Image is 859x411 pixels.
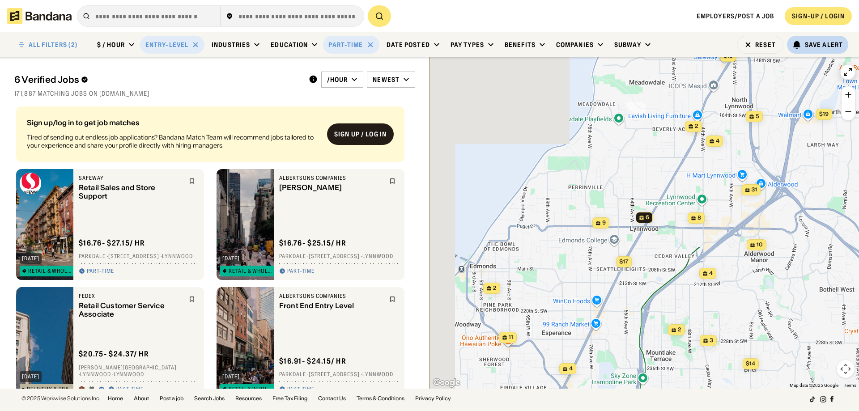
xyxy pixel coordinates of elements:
[287,386,315,393] div: Part-time
[602,219,606,227] span: 9
[272,396,307,401] a: Free Tax Filing
[116,386,144,393] div: Part-time
[819,110,829,117] span: $19
[746,360,755,367] span: $14
[108,396,123,401] a: Home
[235,396,262,401] a: Resources
[709,270,713,277] span: 4
[279,174,384,182] div: Albertsons Companies
[432,377,461,389] a: Open this area in Google Maps (opens a new window)
[212,41,250,49] div: Industries
[145,41,188,49] div: Entry-Level
[837,360,855,378] button: Map camera controls
[695,123,698,130] span: 2
[279,238,346,248] div: $ 16.76 - $25.15 / hr
[229,386,274,392] div: Retail & Wholesale
[387,41,430,49] div: Date Posted
[79,301,183,318] div: Retail Customer Service Associate
[79,174,183,182] div: Safeway
[79,349,149,359] div: $ 20.75 - $24.37 / hr
[614,41,641,49] div: Subway
[318,396,346,401] a: Contact Us
[134,396,149,401] a: About
[229,268,274,274] div: Retail & Wholesale
[79,253,199,260] div: Parkdale · [STREET_ADDRESS] · Lynnwood
[505,41,536,49] div: Benefits
[222,256,240,261] div: [DATE]
[716,137,719,145] span: 4
[756,113,759,120] span: 5
[451,41,484,49] div: Pay Types
[27,386,74,392] div: Delivery & Transportation
[160,396,183,401] a: Post a job
[279,292,384,300] div: Albertsons Companies
[752,186,757,194] span: 31
[22,256,39,261] div: [DATE]
[805,41,843,49] div: Save Alert
[28,268,74,274] div: Retail & Wholesale
[723,52,733,59] span: $16
[279,301,384,310] div: Front End Entry Level
[509,334,513,341] span: 11
[27,133,320,149] div: Tired of sending out endless job applications? Bandana Match Team will recommend jobs tailored to...
[373,76,400,84] div: Newest
[357,396,404,401] a: Terms & Conditions
[14,89,415,97] div: 171,887 matching jobs on [DOMAIN_NAME]
[287,268,315,275] div: Part-time
[697,214,701,222] span: 8
[279,253,399,260] div: Parkdale · [STREET_ADDRESS] · Lynnwood
[790,383,838,388] span: Map data ©2025 Google
[271,41,308,49] div: Education
[792,12,845,20] div: SIGN-UP / LOGIN
[14,74,302,85] div: 6 Verified Jobs
[327,76,348,84] div: /hour
[710,337,713,344] span: 3
[279,183,384,192] div: [PERSON_NAME]
[14,103,415,389] div: grid
[79,364,199,378] div: [PERSON_NAME][GEOGRAPHIC_DATA] · Lynnwood · Lynnwood
[415,396,451,401] a: Privacy Policy
[646,214,649,221] span: 6
[79,238,145,248] div: $ 16.76 - $27.15 / hr
[97,41,125,49] div: $ / hour
[620,258,629,265] span: $17
[222,374,240,379] div: [DATE]
[556,41,594,49] div: Companies
[20,173,41,194] img: Safeway logo
[194,396,225,401] a: Search Jobs
[22,374,39,379] div: [DATE]
[678,326,681,334] span: 2
[328,41,363,49] div: Part-time
[334,130,387,138] div: Sign up / Log in
[569,365,573,373] span: 4
[79,183,183,200] div: Retail Sales and Store Support
[844,383,856,388] a: Terms (opens in new tab)
[279,371,399,378] div: Parkdale · [STREET_ADDRESS] · Lynnwood
[29,42,77,48] div: ALL FILTERS (2)
[21,396,101,401] div: © 2025 Workwise Solutions Inc.
[279,356,346,366] div: $ 16.91 - $24.15 / hr
[79,292,183,300] div: Fedex
[27,119,320,126] div: Sign up/log in to get job matches
[757,241,763,249] span: 10
[493,284,497,292] span: 2
[7,8,72,24] img: Bandana logotype
[87,268,114,275] div: Part-time
[697,12,774,20] a: Employers/Post a job
[755,42,776,48] div: Reset
[432,377,461,389] img: Google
